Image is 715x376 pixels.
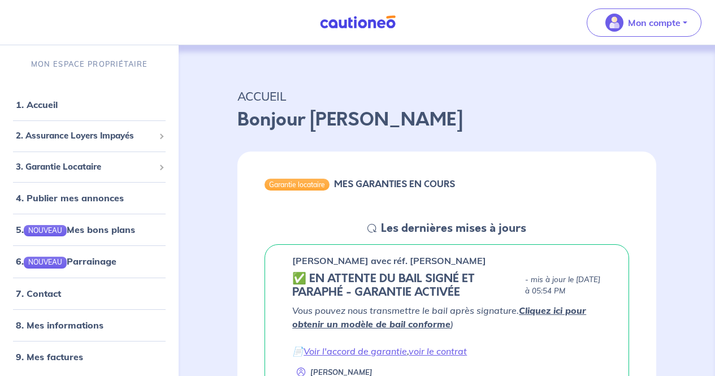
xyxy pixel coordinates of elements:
div: state: CONTRACT-SIGNED, Context: IN-LANDLORD,IS-GL-CAUTION-IN-LANDLORD [292,272,601,299]
p: [PERSON_NAME] avec réf. [PERSON_NAME] [292,254,486,267]
h5: ✅️️️ EN ATTENTE DU BAIL SIGNÉ ET PARAPHÉ - GARANTIE ACTIVÉE [292,272,521,299]
img: Cautioneo [315,15,400,29]
div: 2. Assurance Loyers Impayés [5,125,174,147]
div: 4. Publier mes annonces [5,187,174,209]
p: Bonjour [PERSON_NAME] [237,106,656,133]
a: 8. Mes informations [16,319,103,331]
h6: MES GARANTIES EN COURS [334,179,455,189]
span: 3. Garantie Locataire [16,161,154,174]
div: 9. Mes factures [5,345,174,368]
a: 4. Publier mes annonces [16,192,124,204]
h5: Les dernières mises à jours [381,222,526,235]
em: 📄 , [292,345,467,357]
a: 1. Accueil [16,99,58,110]
span: 2. Assurance Loyers Impayés [16,129,154,142]
p: ACCUEIL [237,86,656,106]
a: voir le contrat [409,345,467,357]
img: illu_account_valid_menu.svg [605,14,623,32]
div: 7. Contact [5,282,174,305]
a: Cliquez ici pour obtenir un modèle de bail conforme [292,305,586,330]
a: 9. Mes factures [16,351,83,362]
p: MON ESPACE PROPRIÉTAIRE [31,59,148,70]
a: 7. Contact [16,288,61,299]
a: 5.NOUVEAUMes bons plans [16,224,135,235]
div: 1. Accueil [5,93,174,116]
p: Mon compte [628,16,681,29]
button: illu_account_valid_menu.svgMon compte [587,8,701,37]
a: 6.NOUVEAUParrainage [16,256,116,267]
div: 5.NOUVEAUMes bons plans [5,218,174,241]
em: Vous pouvez nous transmettre le bail après signature. ) [292,305,586,330]
div: 6.NOUVEAUParrainage [5,250,174,273]
p: - mis à jour le [DATE] à 05:54 PM [525,274,601,297]
div: 8. Mes informations [5,314,174,336]
div: Garantie locataire [265,179,330,190]
div: 3. Garantie Locataire [5,156,174,178]
a: Voir l'accord de garantie [304,345,407,357]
